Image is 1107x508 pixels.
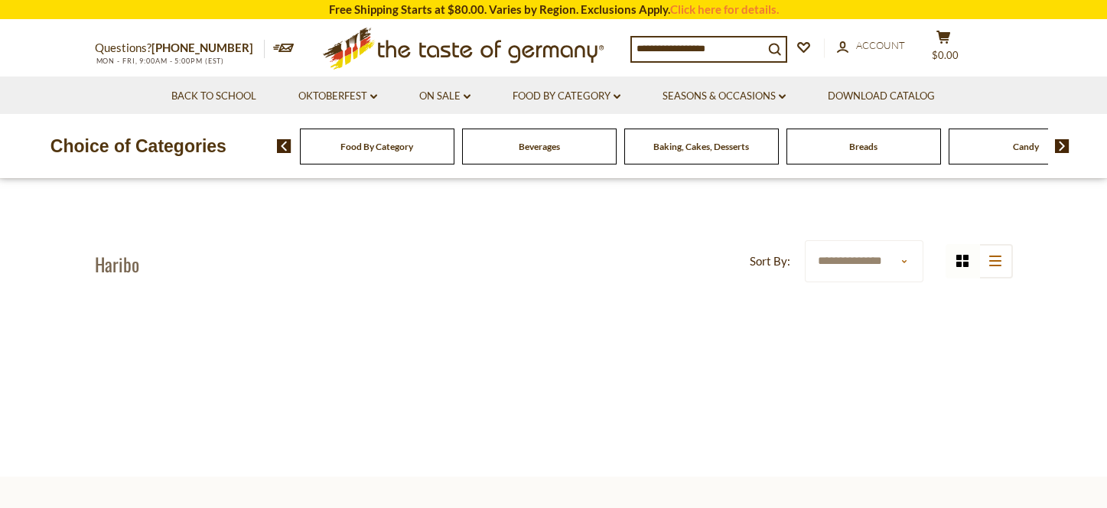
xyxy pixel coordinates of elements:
p: Questions? [95,38,265,58]
a: [PHONE_NUMBER] [151,41,253,54]
button: $0.00 [921,30,967,68]
a: Oktoberfest [298,88,377,105]
a: Breads [849,141,877,152]
a: Beverages [519,141,560,152]
label: Sort By: [750,252,790,271]
a: Back to School [171,88,256,105]
a: Food By Category [513,88,620,105]
span: $0.00 [932,49,959,61]
img: next arrow [1055,139,1070,153]
a: Account [837,37,905,54]
a: On Sale [419,88,470,105]
img: previous arrow [277,139,291,153]
a: Food By Category [340,141,413,152]
span: Account [856,39,905,51]
h1: Haribo [95,252,139,275]
a: Candy [1013,141,1039,152]
a: Click here for details. [670,2,779,16]
a: Baking, Cakes, Desserts [653,141,749,152]
a: Download Catalog [828,88,935,105]
a: Seasons & Occasions [663,88,786,105]
span: MON - FRI, 9:00AM - 5:00PM (EST) [95,57,225,65]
